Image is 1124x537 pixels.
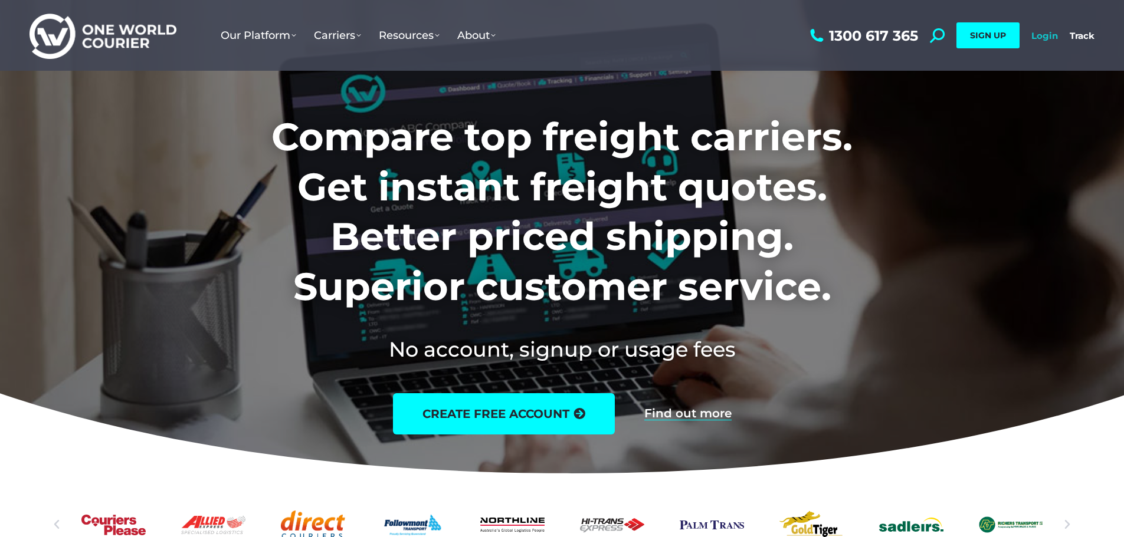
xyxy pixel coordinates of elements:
[393,393,615,434] a: create free account
[194,335,930,364] h2: No account, signup or usage fees
[221,29,296,42] span: Our Platform
[379,29,440,42] span: Resources
[30,12,176,60] img: One World Courier
[314,29,361,42] span: Carriers
[644,407,732,420] a: Find out more
[1070,30,1094,41] a: Track
[1031,30,1058,41] a: Login
[194,112,930,311] h1: Compare top freight carriers. Get instant freight quotes. Better priced shipping. Superior custom...
[212,17,305,54] a: Our Platform
[305,17,370,54] a: Carriers
[457,29,496,42] span: About
[807,28,918,43] a: 1300 617 365
[370,17,448,54] a: Resources
[956,22,1020,48] a: SIGN UP
[448,17,504,54] a: About
[970,30,1006,41] span: SIGN UP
